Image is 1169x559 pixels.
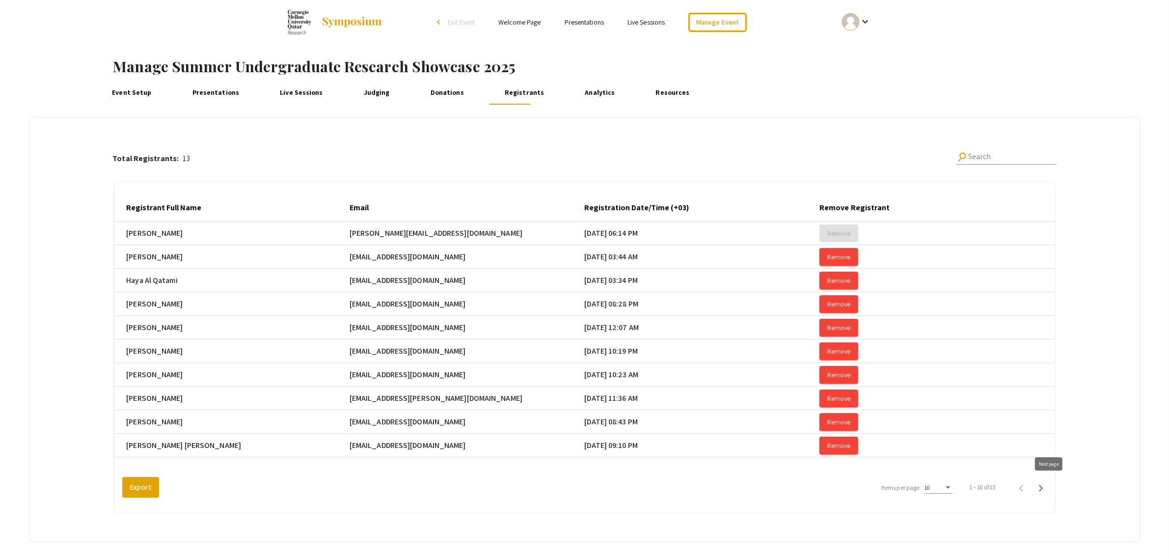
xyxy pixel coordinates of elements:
[819,437,858,454] button: Remove
[827,418,850,426] span: Remove
[350,202,378,214] div: Email
[584,222,819,245] mat-cell: [DATE] 06:14 PM
[114,434,350,457] mat-cell: [PERSON_NAME] [PERSON_NAME]
[350,292,585,316] mat-cell: [EMAIL_ADDRESS][DOMAIN_NAME]
[502,81,547,105] a: Registrants
[498,18,541,27] a: Welcome Page
[819,390,858,407] button: Remove
[428,81,467,105] a: Donations
[584,434,819,457] mat-cell: [DATE] 09:10 PM
[584,245,819,269] mat-cell: [DATE] 03:44 AM
[819,342,858,360] button: Remove
[350,269,585,292] mat-cell: [EMAIL_ADDRESS][DOMAIN_NAME]
[350,222,585,245] mat-cell: [PERSON_NAME][EMAIL_ADDRESS][DOMAIN_NAME]
[112,153,190,165] div: 13
[565,18,604,27] a: Presentations
[584,269,819,292] mat-cell: [DATE] 03:34 PM
[827,300,850,308] span: Remove
[584,387,819,410] mat-cell: [DATE] 11:36 AM
[819,413,858,431] button: Remove
[126,202,201,214] div: Registrant Full Name
[827,441,850,450] span: Remove
[437,19,443,25] div: arrow_back_ios
[819,319,858,336] button: Remove
[819,194,1055,222] mat-header-cell: Remove Registrant
[827,252,850,261] span: Remove
[350,363,585,387] mat-cell: [EMAIL_ADDRESS][DOMAIN_NAME]
[114,363,350,387] mat-cell: [PERSON_NAME]
[448,18,475,27] span: Exit Event
[350,316,585,339] mat-cell: [EMAIL_ADDRESS][DOMAIN_NAME]
[114,387,350,410] mat-cell: [PERSON_NAME]
[1055,202,1115,214] div: Block Registrant
[925,484,952,491] mat-select: Items per page:
[126,202,210,214] div: Registrant Full Name
[827,229,850,238] span: Remove
[627,18,665,27] a: Live Sessions
[819,366,858,384] button: Remove
[582,81,618,105] a: Analytics
[1055,202,1124,214] div: Block Registrant
[584,316,819,339] mat-cell: [DATE] 12:07 AM
[277,81,326,105] a: Live Sessions
[584,339,819,363] mat-cell: [DATE] 10:19 PM
[827,394,850,403] span: Remove
[859,16,871,28] mat-icon: Expand account dropdown
[819,224,858,242] button: Remove
[925,484,930,491] span: 10
[361,81,393,105] a: Judging
[350,410,585,434] mat-cell: [EMAIL_ADDRESS][DOMAIN_NAME]
[350,339,585,363] mat-cell: [EMAIL_ADDRESS][DOMAIN_NAME]
[288,10,382,34] a: Summer Undergraduate Research Showcase 2025
[819,248,858,266] button: Remove
[955,150,969,164] mat-icon: Search
[1035,457,1062,471] div: Next page
[190,81,242,105] a: Presentations
[827,323,850,332] span: Remove
[321,16,382,28] img: Symposium by ForagerOne
[970,483,996,492] div: 1 – 10 of 13
[114,222,350,245] mat-cell: [PERSON_NAME]
[350,202,369,214] div: Email
[584,292,819,316] mat-cell: [DATE] 08:28 PM
[114,292,350,316] mat-cell: [PERSON_NAME]
[819,295,858,313] button: Remove
[113,57,1169,75] h1: Manage Summer Undergraduate Research Showcase 2025
[112,153,183,165] p: Total Registrants:
[350,387,585,410] mat-cell: [EMAIL_ADDRESS][PERSON_NAME][DOMAIN_NAME]
[584,363,819,387] mat-cell: [DATE] 10:23 AM
[114,339,350,363] mat-cell: [PERSON_NAME]
[584,410,819,434] mat-cell: [DATE] 08:43 PM
[350,245,585,269] mat-cell: [EMAIL_ADDRESS][DOMAIN_NAME]
[7,515,42,552] iframe: Chat
[688,13,746,32] a: Manage Event
[584,202,698,214] div: Registration Date/Time (+03)
[881,483,921,492] div: Items per page:
[350,434,585,457] mat-cell: [EMAIL_ADDRESS][DOMAIN_NAME]
[653,81,693,105] a: Resources
[114,316,350,339] mat-cell: [PERSON_NAME]
[114,410,350,434] mat-cell: [PERSON_NAME]
[819,272,858,289] button: Remove
[1031,477,1051,497] button: Next page
[114,269,350,292] mat-cell: Haya Al Qatami
[827,370,850,379] span: Remove
[584,202,689,214] div: Registration Date/Time (+03)
[827,276,850,285] span: Remove
[832,11,881,33] button: Expand account dropdown
[109,81,154,105] a: Event Setup
[288,10,311,34] img: Summer Undergraduate Research Showcase 2025
[122,477,159,498] button: Export
[827,347,850,356] span: Remove
[114,245,350,269] mat-cell: [PERSON_NAME]
[1011,477,1031,497] button: Previous page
